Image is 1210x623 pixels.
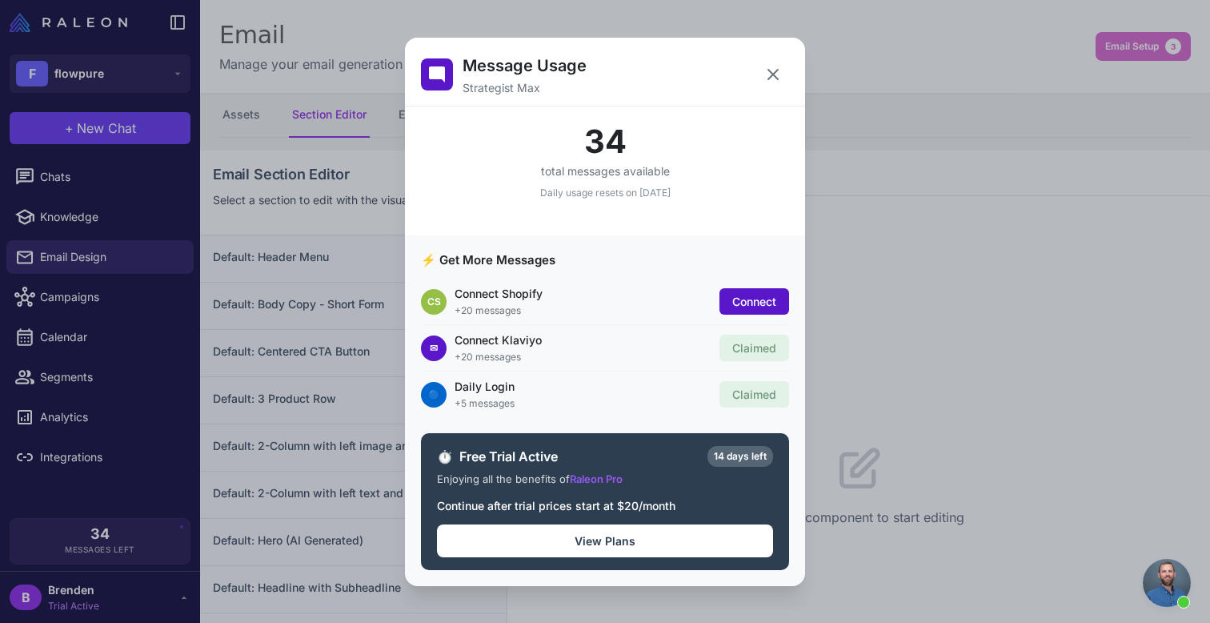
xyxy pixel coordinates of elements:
[421,126,789,158] div: 34
[719,288,789,315] button: Connect
[421,289,447,315] div: CS
[463,79,587,96] p: Strategist Max
[421,336,447,361] div: ✉
[570,472,623,485] span: Raleon Pro
[455,378,711,395] div: Daily Login
[732,341,776,355] span: Claimed
[455,396,711,411] div: +5 messages
[719,381,789,408] button: Claimed
[455,350,711,364] div: +20 messages
[732,388,776,401] span: Claimed
[459,447,701,466] span: Free Trial Active
[455,303,711,318] div: +20 messages
[437,499,675,512] span: Continue after trial prices start at $20/month
[1143,559,1191,607] a: Open chat
[437,525,773,557] button: View Plans
[707,446,773,467] div: 14 days left
[421,251,789,270] h3: ⚡ Get More Messages
[463,54,587,78] h2: Message Usage
[732,295,776,308] span: Connect
[719,335,789,361] button: Claimed
[540,187,671,199] span: Daily usage resets on [DATE]
[437,447,453,466] span: ⏱️
[541,164,670,178] span: total messages available
[437,472,773,488] div: Enjoying all the benefits of
[421,382,447,408] div: 🔵
[455,285,711,302] div: Connect Shopify
[455,332,711,348] div: Connect Klaviyo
